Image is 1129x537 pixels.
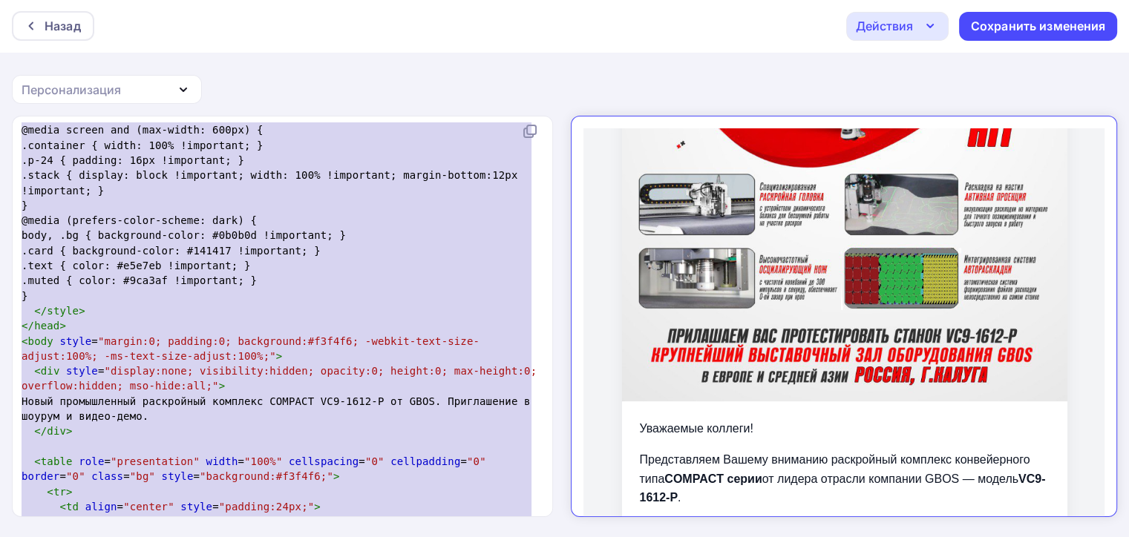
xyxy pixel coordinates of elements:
span: cellpadding [422,515,492,527]
span: style [66,365,98,377]
span: > [59,320,66,332]
span: </ [34,305,47,317]
strong: COMPACT серии [81,344,178,357]
span: @media screen and (max-width: 600px) { [22,124,264,136]
p: Представляем Вашему вниманию раскройный комплекс конвейерного типа от лидера отрасли компании GBO... [56,322,466,379]
span: < [73,515,79,527]
div: Сохранить изменения [971,18,1106,35]
span: .stack { display: block !important; width: 100% !important; margin-bottom:12px !important; } [22,169,524,196]
span: = [22,335,480,362]
span: @media (prefers-color-scheme: dark) { [22,214,257,226]
span: table [79,515,111,527]
button: Действия [846,12,949,41]
div: Назад [45,17,81,35]
span: .muted { color: #9ca3af !important; } [22,274,257,286]
span: > [333,470,340,482]
span: "0" [66,470,85,482]
span: "0" [365,455,384,467]
span: < [59,501,66,513]
span: > [66,486,73,498]
span: "padding:24px;" [219,501,315,513]
span: .p-24 { padding: 16px !important; } [22,154,244,166]
span: style [162,470,194,482]
span: td [66,501,79,513]
span: > [219,380,226,392]
span: style [47,305,79,317]
span: role [79,455,104,467]
span: "600" [282,515,314,527]
span: cellspacing [321,515,390,527]
span: "0" [467,455,486,467]
span: body, .bg { background-color: #0b0b0d !important; } [22,229,346,241]
span: head [34,320,59,332]
span: "0" [397,515,416,527]
span: "presentation" [111,455,200,467]
span: = = [22,501,321,513]
span: = [22,365,543,392]
span: tr [53,486,66,498]
span: "display:none; visibility:hidden; opacity:0; height:0; max-height:0; overflow:hidden; mso-hide:all;" [22,365,543,392]
span: width [244,515,276,527]
span: div [47,425,66,437]
div: Персонализация [22,81,121,99]
span: "presentation" [148,515,238,527]
span: table [41,455,73,467]
span: .text { color: #e5e7eb !important; } [22,260,251,271]
span: } [22,200,28,211]
span: class [91,470,123,482]
span: > [66,425,73,437]
span: "margin:0; padding:0; background:#f3f4f6; -webkit-text-size-adjust:100%; -ms-text-size-adjust:100%;" [22,335,480,362]
span: div [41,365,60,377]
span: </ [22,320,34,332]
span: .container { width: 100% !important; } [22,139,264,151]
p: Уважаемые коллеги! [56,291,466,310]
span: style [180,501,212,513]
span: body [28,335,53,347]
span: style [59,335,91,347]
span: > [79,305,85,317]
span: "bg" [130,470,155,482]
div: Действия [856,17,913,35]
span: "center" [123,501,174,513]
span: < [34,365,41,377]
span: < [22,335,28,347]
span: </ [34,425,47,437]
span: } [22,290,28,302]
span: .card { background-color: #141417 !important; } [22,245,321,257]
span: Новый промышленный раскройный комплекс COMPACT VC9-1612-P от GBOS. Приглашение в шоурум и видео-д... [22,395,537,422]
span: border [22,470,59,482]
span: < [47,486,53,498]
span: "100%" [244,455,282,467]
span: cellspacing [289,455,359,467]
span: > [314,501,321,513]
span: align [85,501,117,513]
button: Персонализация [12,75,202,104]
span: = = = = = = = [22,455,492,482]
span: role [117,515,143,527]
span: < [34,455,41,467]
span: "0" [499,515,518,527]
span: > [276,350,283,362]
span: cellpadding [390,455,460,467]
span: width [206,455,238,467]
span: "background:#f3f4f6;" [200,470,333,482]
